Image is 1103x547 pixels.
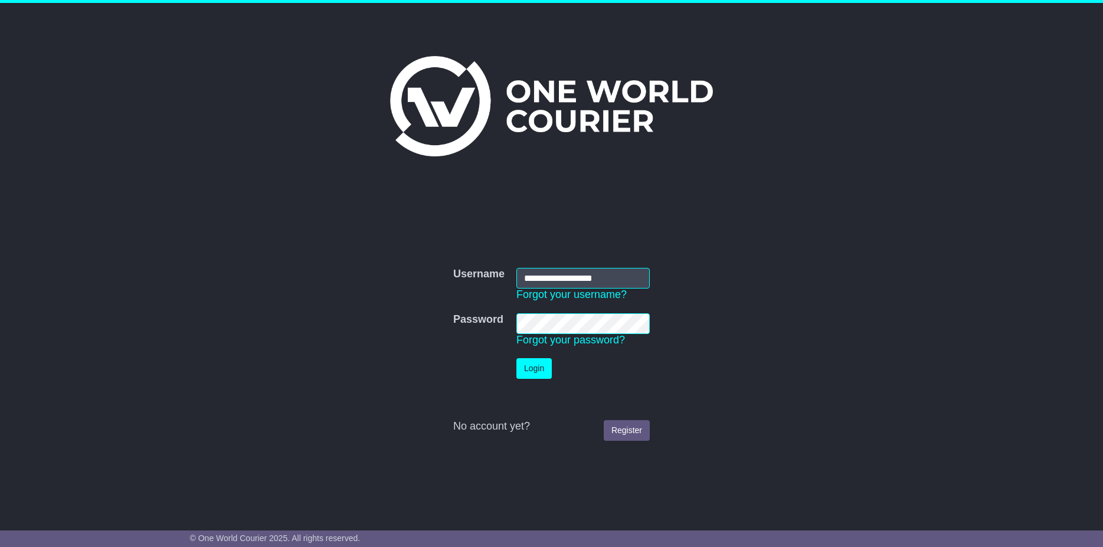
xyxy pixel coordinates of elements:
button: Login [516,358,552,379]
img: One World [390,56,712,156]
div: No account yet? [453,420,650,433]
label: Username [453,268,505,281]
label: Password [453,313,503,326]
a: Forgot your username? [516,289,627,300]
a: Forgot your password? [516,334,625,346]
a: Register [604,420,650,441]
span: © One World Courier 2025. All rights reserved. [190,533,361,543]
